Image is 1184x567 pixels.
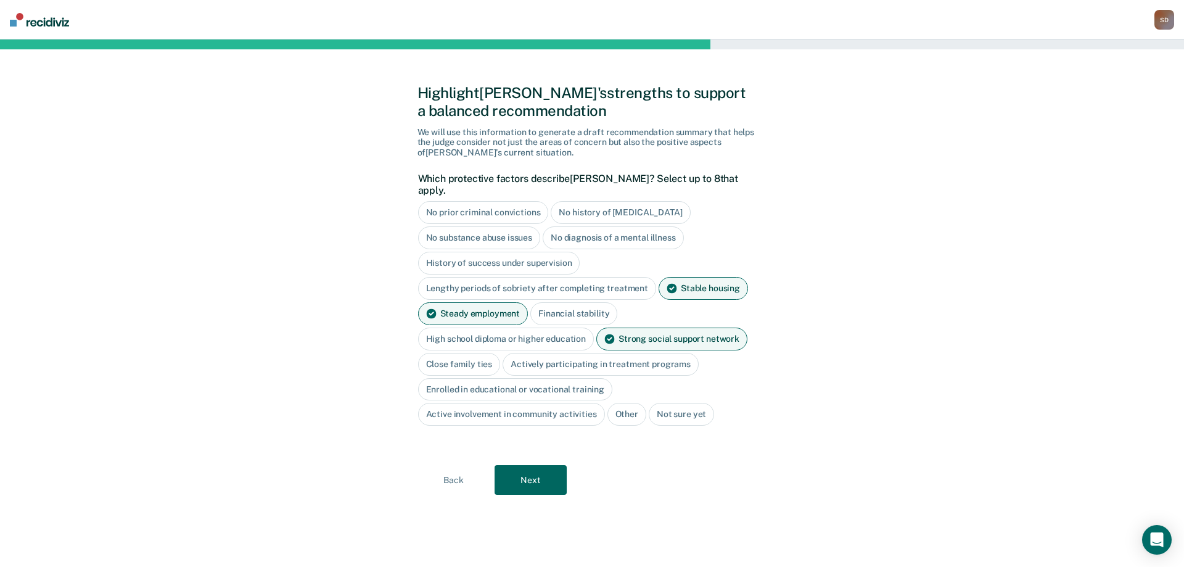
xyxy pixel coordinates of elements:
[530,302,617,325] div: Financial stability
[417,84,767,120] div: Highlight [PERSON_NAME]'s strengths to support a balanced recommendation
[418,173,760,196] label: Which protective factors describe [PERSON_NAME] ? Select up to 8 that apply.
[418,252,580,275] div: History of success under supervision
[649,403,714,426] div: Not sure yet
[418,353,501,376] div: Close family ties
[551,201,690,224] div: No history of [MEDICAL_DATA]
[543,226,684,249] div: No diagnosis of a mental illness
[418,201,549,224] div: No prior criminal convictions
[607,403,646,426] div: Other
[418,302,528,325] div: Steady employment
[1154,10,1174,30] button: SD
[418,226,541,249] div: No substance abuse issues
[503,353,699,376] div: Actively participating in treatment programs
[417,465,490,495] button: Back
[495,465,567,495] button: Next
[417,127,767,158] div: We will use this information to generate a draft recommendation summary that helps the judge cons...
[596,328,747,350] div: Strong social support network
[418,277,656,300] div: Lengthy periods of sobriety after completing treatment
[659,277,748,300] div: Stable housing
[10,13,69,27] img: Recidiviz
[1154,10,1174,30] div: S D
[418,378,613,401] div: Enrolled in educational or vocational training
[1142,525,1172,555] div: Open Intercom Messenger
[418,403,605,426] div: Active involvement in community activities
[418,328,594,350] div: High school diploma or higher education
